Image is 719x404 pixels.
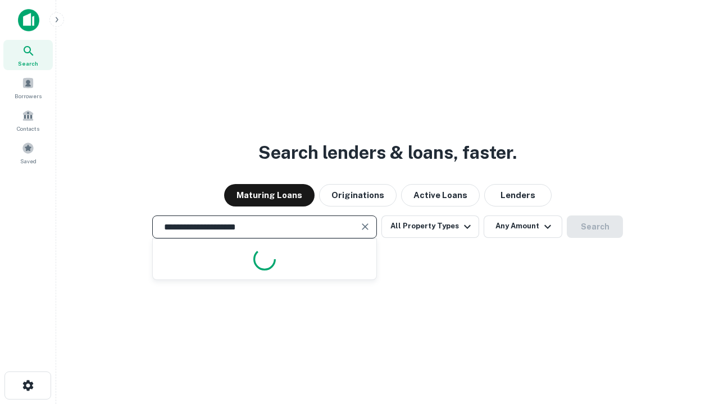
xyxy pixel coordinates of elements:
[484,215,562,238] button: Any Amount
[20,157,37,166] span: Saved
[357,219,373,235] button: Clear
[15,91,42,100] span: Borrowers
[224,184,315,206] button: Maturing Loans
[18,59,38,68] span: Search
[18,9,39,31] img: capitalize-icon.png
[3,137,53,168] a: Saved
[258,139,517,166] h3: Search lenders & loans, faster.
[3,72,53,103] a: Borrowers
[3,105,53,135] a: Contacts
[3,40,53,70] a: Search
[381,215,479,238] button: All Property Types
[484,184,552,206] button: Lenders
[401,184,480,206] button: Active Loans
[17,124,39,133] span: Contacts
[663,314,719,368] iframe: Chat Widget
[319,184,397,206] button: Originations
